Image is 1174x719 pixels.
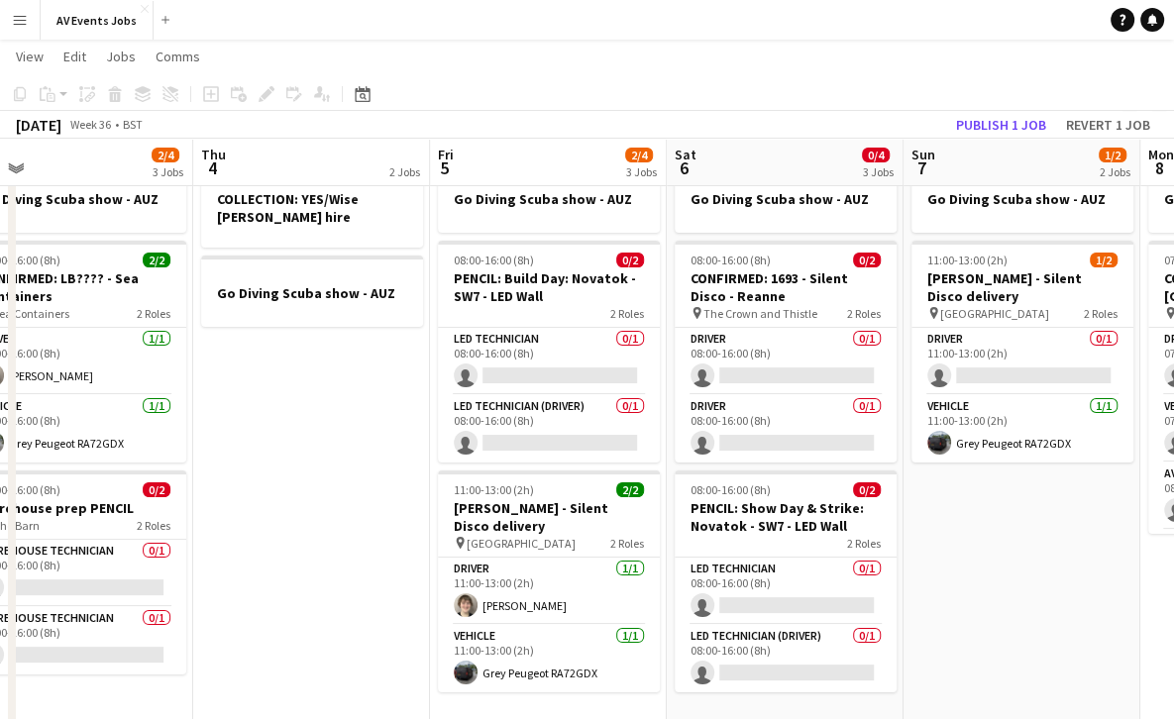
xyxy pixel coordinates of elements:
app-job-card: Go Diving Scuba show - AUZ [201,256,423,327]
span: 11:00-13:00 (2h) [454,482,534,497]
span: Comms [156,48,200,65]
app-card-role: Driver1/111:00-13:00 (2h)[PERSON_NAME] [438,558,660,625]
span: 0/2 [616,253,644,267]
app-card-role: LED Technician0/108:00-16:00 (8h) [675,558,897,625]
app-card-role: Driver0/108:00-16:00 (8h) [675,328,897,395]
button: AV Events Jobs [41,1,154,40]
span: 08:00-16:00 (8h) [454,253,534,267]
span: 4 [198,156,226,179]
span: Sun [911,146,935,163]
h3: PENCIL: Build Day: Novatok - SW7 - LED Wall [438,269,660,305]
span: Edit [63,48,86,65]
h3: Go Diving Scuba show - AUZ [438,190,660,208]
div: 3 Jobs [153,164,183,179]
span: [GEOGRAPHIC_DATA] [467,536,576,551]
a: View [8,44,52,69]
button: Revert 1 job [1058,112,1158,138]
span: 2/4 [152,148,179,162]
div: [DATE] [16,115,61,135]
span: Jobs [106,48,136,65]
span: 2 Roles [610,536,644,551]
span: 7 [908,156,935,179]
h3: Go Diving Scuba show - AUZ [911,190,1133,208]
span: 2/2 [616,482,644,497]
span: 2 Roles [610,306,644,321]
a: Edit [55,44,94,69]
span: 2 Roles [137,518,170,533]
span: 2 Roles [137,306,170,321]
span: 08:00-16:00 (8h) [691,253,771,267]
app-job-card: Go Diving Scuba show - AUZ [911,161,1133,233]
span: 2/2 [143,253,170,267]
h3: COLLECTION: YES/Wise [PERSON_NAME] hire [201,190,423,226]
span: 2 Roles [1084,306,1118,321]
div: 2 Jobs [1100,164,1130,179]
app-job-card: COLLECTION: YES/Wise [PERSON_NAME] hire [201,161,423,248]
span: Fri [438,146,454,163]
a: Jobs [98,44,144,69]
app-job-card: 11:00-13:00 (2h)2/2[PERSON_NAME] - Silent Disco delivery [GEOGRAPHIC_DATA]2 RolesDriver1/111:00-1... [438,470,660,692]
div: BST [123,117,143,132]
span: 2/4 [625,148,653,162]
div: 3 Jobs [863,164,894,179]
span: Week 36 [65,117,115,132]
app-card-role: Vehicle1/111:00-13:00 (2h)Grey Peugeot RA72GDX [438,625,660,692]
span: The Crown and Thistle [703,306,817,321]
span: 2 Roles [847,306,881,321]
button: Publish 1 job [948,112,1054,138]
app-card-role: Driver0/108:00-16:00 (8h) [675,395,897,462]
app-job-card: Go Diving Scuba show - AUZ [675,161,897,233]
span: [GEOGRAPHIC_DATA] [940,306,1049,321]
app-card-role: LED Technician (Driver)0/108:00-16:00 (8h) [438,395,660,462]
h3: CONFIRMED: 1693 - Silent Disco - Reanne [675,269,897,305]
app-card-role: Vehicle1/111:00-13:00 (2h)Grey Peugeot RA72GDX [911,395,1133,462]
span: View [16,48,44,65]
app-job-card: Go Diving Scuba show - AUZ [438,161,660,233]
span: Sat [675,146,696,163]
span: Thu [201,146,226,163]
app-card-role: LED Technician (Driver)0/108:00-16:00 (8h) [675,625,897,692]
h3: [PERSON_NAME] - Silent Disco delivery [911,269,1133,305]
span: 1/2 [1090,253,1118,267]
h3: [PERSON_NAME] - Silent Disco delivery [438,499,660,535]
a: Comms [148,44,208,69]
span: 11:00-13:00 (2h) [927,253,1008,267]
span: 0/2 [853,482,881,497]
span: 2 Roles [847,536,881,551]
app-card-role: LED Technician0/108:00-16:00 (8h) [438,328,660,395]
div: 3 Jobs [626,164,657,179]
app-job-card: 08:00-16:00 (8h)0/2CONFIRMED: 1693 - Silent Disco - Reanne The Crown and Thistle2 RolesDriver0/10... [675,241,897,462]
h3: PENCIL: Show Day & Strike: Novatok - SW7 - LED Wall [675,499,897,535]
span: 6 [672,156,696,179]
span: 0/4 [862,148,890,162]
span: 5 [435,156,454,179]
app-job-card: 11:00-13:00 (2h)1/2[PERSON_NAME] - Silent Disco delivery [GEOGRAPHIC_DATA]2 RolesDriver0/111:00-1... [911,241,1133,462]
div: 2 Jobs [389,164,420,179]
span: 0/2 [143,482,170,497]
app-job-card: 08:00-16:00 (8h)0/2PENCIL: Build Day: Novatok - SW7 - LED Wall2 RolesLED Technician0/108:00-16:00... [438,241,660,462]
span: Mon [1148,146,1174,163]
span: 1/2 [1099,148,1126,162]
app-card-role: Driver0/111:00-13:00 (2h) [911,328,1133,395]
span: 8 [1145,156,1174,179]
span: 08:00-16:00 (8h) [691,482,771,497]
h3: Go Diving Scuba show - AUZ [675,190,897,208]
span: 0/2 [853,253,881,267]
h3: Go Diving Scuba show - AUZ [201,284,423,302]
app-job-card: 08:00-16:00 (8h)0/2PENCIL: Show Day & Strike: Novatok - SW7 - LED Wall2 RolesLED Technician0/108:... [675,470,897,692]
